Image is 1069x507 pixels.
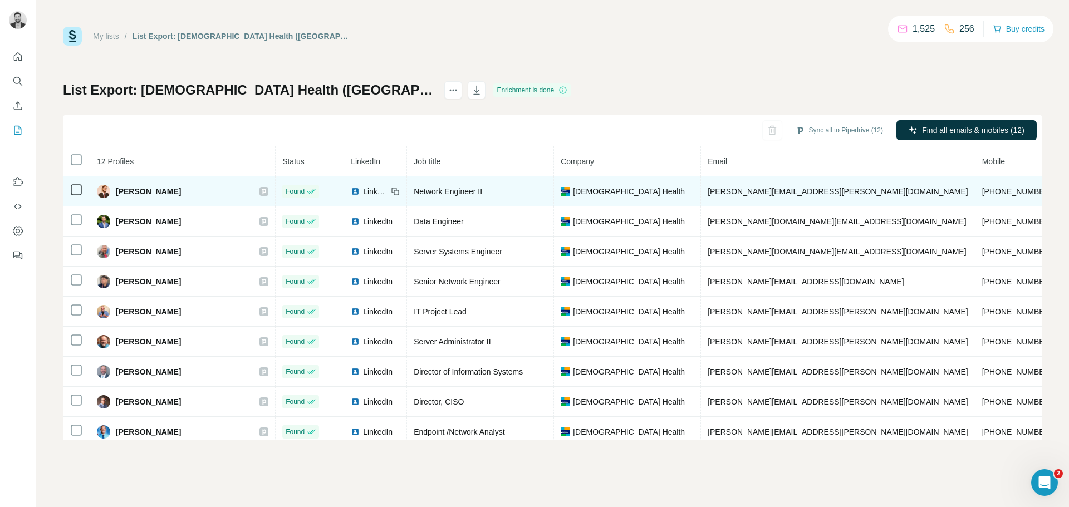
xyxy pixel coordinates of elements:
[561,367,570,376] img: company-logo
[116,396,181,407] span: [PERSON_NAME]
[708,277,904,286] span: [PERSON_NAME][EMAIL_ADDRESS][DOMAIN_NAME]
[493,83,571,97] div: Enrichment is done
[125,31,127,42] li: /
[116,276,181,287] span: [PERSON_NAME]
[414,277,501,286] span: Senior Network Engineer
[286,247,305,257] span: Found
[9,245,27,265] button: Feedback
[982,397,1052,406] span: [PHONE_NUMBER]
[116,216,181,227] span: [PERSON_NAME]
[708,367,968,376] span: [PERSON_NAME][EMAIL_ADDRESS][PERSON_NAME][DOMAIN_NAME]
[97,275,110,288] img: Avatar
[93,32,119,41] a: My lists
[561,397,570,406] img: company-logo
[97,425,110,439] img: Avatar
[993,21,1045,37] button: Buy credits
[363,396,393,407] span: LinkedIn
[708,157,727,166] span: Email
[982,157,1005,166] span: Mobile
[561,427,570,436] img: company-logo
[286,277,305,287] span: Found
[286,427,305,437] span: Found
[97,305,110,318] img: Avatar
[63,81,434,99] h1: List Export: [DEMOGRAPHIC_DATA] Health ([GEOGRAPHIC_DATA]) - [DATE] 18:02
[708,427,968,436] span: [PERSON_NAME][EMAIL_ADDRESS][PERSON_NAME][DOMAIN_NAME]
[97,395,110,408] img: Avatar
[286,397,305,407] span: Found
[286,307,305,317] span: Found
[573,366,685,377] span: [DEMOGRAPHIC_DATA] Health
[573,396,685,407] span: [DEMOGRAPHIC_DATA] Health
[414,187,482,196] span: Network Engineer II
[97,245,110,258] img: Avatar
[97,365,110,378] img: Avatar
[363,246,393,257] span: LinkedIn
[573,216,685,227] span: [DEMOGRAPHIC_DATA] Health
[97,157,134,166] span: 12 Profiles
[708,337,968,346] span: [PERSON_NAME][EMAIL_ADDRESS][PERSON_NAME][DOMAIN_NAME]
[561,277,570,286] img: company-logo
[573,246,685,257] span: [DEMOGRAPHIC_DATA] Health
[351,397,360,406] img: LinkedIn logo
[982,367,1052,376] span: [PHONE_NUMBER]
[561,337,570,346] img: company-logo
[351,307,360,316] img: LinkedIn logo
[363,186,388,197] span: LinkedIn
[9,96,27,116] button: Enrich CSV
[9,172,27,192] button: Use Surfe on LinkedIn
[982,247,1052,256] span: [PHONE_NUMBER]
[363,306,393,317] span: LinkedIn
[573,426,685,437] span: [DEMOGRAPHIC_DATA] Health
[133,31,354,42] div: List Export: [DEMOGRAPHIC_DATA] Health ([GEOGRAPHIC_DATA]) - [DATE] 18:02
[959,22,974,36] p: 256
[444,81,462,99] button: actions
[414,397,464,406] span: Director, CISO
[708,217,966,226] span: [PERSON_NAME][DOMAIN_NAME][EMAIL_ADDRESS][DOMAIN_NAME]
[97,185,110,198] img: Avatar
[351,187,360,196] img: LinkedIn logo
[9,221,27,241] button: Dashboard
[63,27,82,46] img: Surfe Logo
[982,187,1052,196] span: [PHONE_NUMBER]
[573,186,685,197] span: [DEMOGRAPHIC_DATA] Health
[351,247,360,256] img: LinkedIn logo
[414,367,523,376] span: Director of Information Systems
[982,277,1052,286] span: [PHONE_NUMBER]
[286,186,305,196] span: Found
[414,307,467,316] span: IT Project Lead
[9,196,27,216] button: Use Surfe API
[286,337,305,347] span: Found
[708,247,966,256] span: [PERSON_NAME][DOMAIN_NAME][EMAIL_ADDRESS][DOMAIN_NAME]
[414,217,464,226] span: Data Engineer
[708,307,968,316] span: [PERSON_NAME][EMAIL_ADDRESS][PERSON_NAME][DOMAIN_NAME]
[351,337,360,346] img: LinkedIn logo
[982,427,1052,436] span: [PHONE_NUMBER]
[351,217,360,226] img: LinkedIn logo
[982,337,1052,346] span: [PHONE_NUMBER]
[573,276,685,287] span: [DEMOGRAPHIC_DATA] Health
[414,157,440,166] span: Job title
[363,216,393,227] span: LinkedIn
[116,246,181,257] span: [PERSON_NAME]
[1054,469,1063,478] span: 2
[9,71,27,91] button: Search
[116,336,181,347] span: [PERSON_NAME]
[116,366,181,377] span: [PERSON_NAME]
[896,120,1037,140] button: Find all emails & mobiles (12)
[286,367,305,377] span: Found
[351,367,360,376] img: LinkedIn logo
[351,427,360,436] img: LinkedIn logo
[363,336,393,347] span: LinkedIn
[116,186,181,197] span: [PERSON_NAME]
[9,11,27,29] img: Avatar
[282,157,305,166] span: Status
[1031,469,1058,496] iframe: Intercom live chat
[97,335,110,348] img: Avatar
[9,120,27,140] button: My lists
[414,247,502,256] span: Server Systems Engineer
[363,426,393,437] span: LinkedIn
[573,336,685,347] span: [DEMOGRAPHIC_DATA] Health
[561,247,570,256] img: company-logo
[788,122,891,139] button: Sync all to Pipedrive (12)
[414,337,491,346] span: Server Administrator II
